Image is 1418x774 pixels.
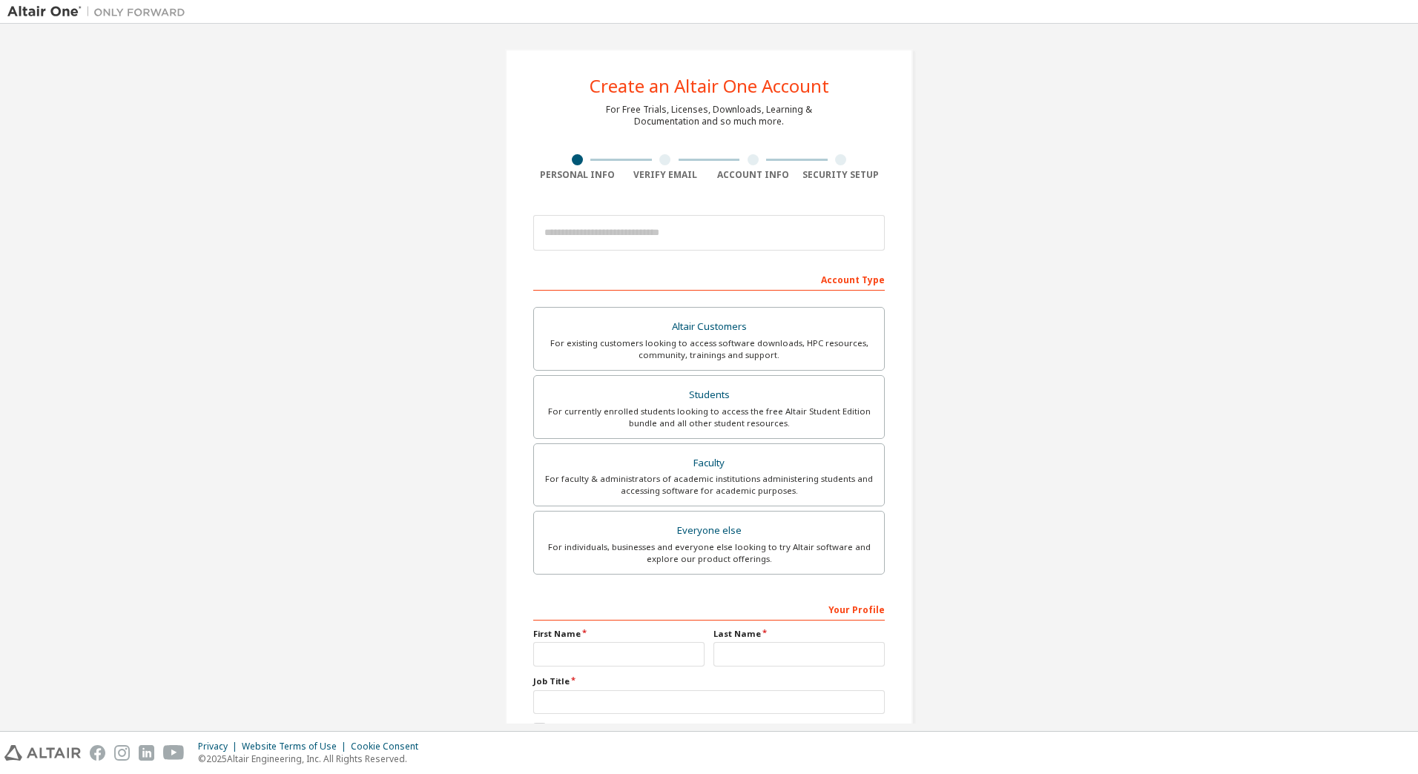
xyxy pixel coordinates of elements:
[621,169,710,181] div: Verify Email
[601,723,724,735] a: End-User License Agreement
[606,104,812,128] div: For Free Trials, Licenses, Downloads, Learning & Documentation and so much more.
[163,745,185,761] img: youtube.svg
[198,741,242,752] div: Privacy
[533,267,885,291] div: Account Type
[543,385,875,406] div: Students
[543,473,875,497] div: For faculty & administrators of academic institutions administering students and accessing softwa...
[543,453,875,474] div: Faculty
[533,628,705,640] label: First Name
[543,520,875,541] div: Everyone else
[114,745,130,761] img: instagram.svg
[242,741,351,752] div: Website Terms of Use
[7,4,193,19] img: Altair One
[139,745,154,761] img: linkedin.svg
[543,317,875,337] div: Altair Customers
[543,337,875,361] div: For existing customers looking to access software downloads, HPC resources, community, trainings ...
[543,406,875,429] div: For currently enrolled students looking to access the free Altair Student Edition bundle and all ...
[709,169,797,181] div: Account Info
[533,723,724,735] label: I accept the
[90,745,105,761] img: facebook.svg
[198,752,427,765] p: © 2025 Altair Engineering, Inc. All Rights Reserved.
[713,628,885,640] label: Last Name
[543,541,875,565] div: For individuals, businesses and everyone else looking to try Altair software and explore our prod...
[533,597,885,621] div: Your Profile
[4,745,81,761] img: altair_logo.svg
[590,77,829,95] div: Create an Altair One Account
[533,169,621,181] div: Personal Info
[533,675,885,687] label: Job Title
[351,741,427,752] div: Cookie Consent
[797,169,886,181] div: Security Setup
